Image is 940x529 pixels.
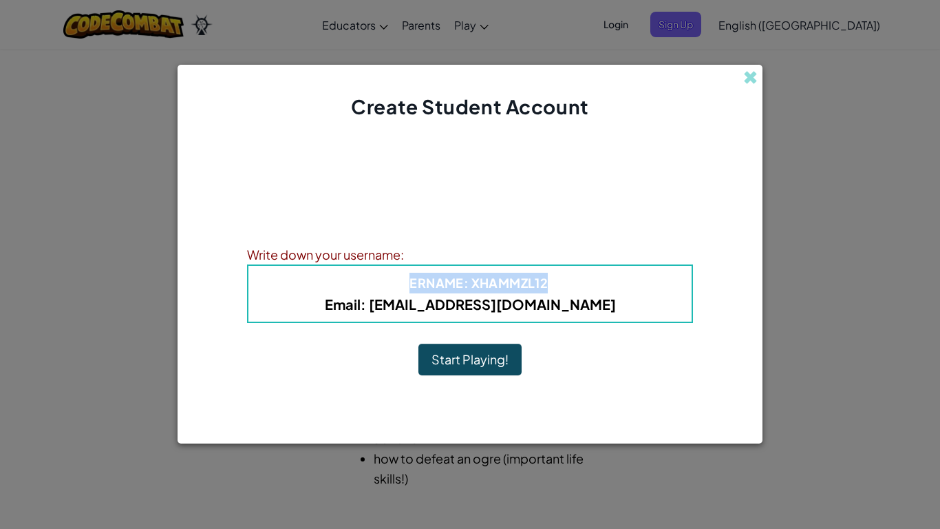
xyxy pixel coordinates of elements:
b: : xhammzl12 [392,275,548,291]
button: Start Playing! [418,344,522,375]
span: Email [325,295,361,313]
b: : [EMAIL_ADDRESS][DOMAIN_NAME] [325,295,616,313]
p: Write down your information so that you don't forget it. Your teacher can also help you reset you... [247,195,693,228]
span: Username [392,275,464,291]
span: Create Student Account [351,94,588,118]
div: Write down your username: [247,245,693,264]
h4: Account Created! [404,160,535,181]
